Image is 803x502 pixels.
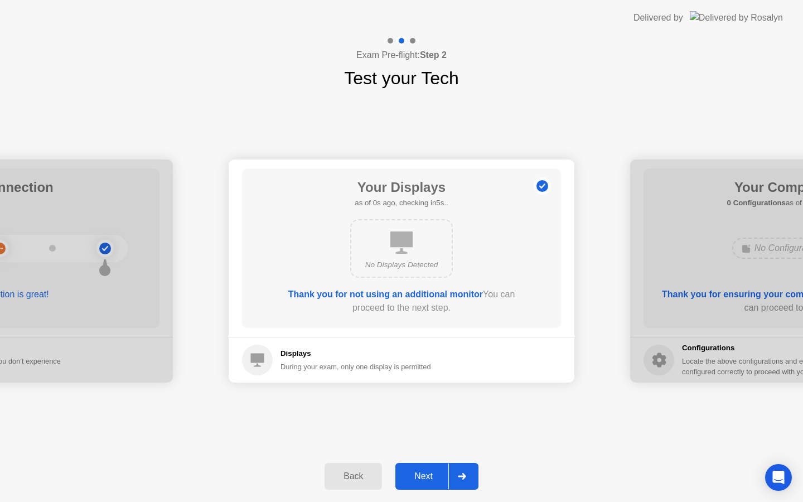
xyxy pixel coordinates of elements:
[356,49,447,62] h4: Exam Pre-flight:
[690,11,783,24] img: Delivered by Rosalyn
[274,288,529,315] div: You can proceed to the next step.
[288,289,483,299] b: Thank you for not using an additional monitor
[355,177,448,197] h1: Your Displays
[325,463,382,490] button: Back
[360,259,443,271] div: No Displays Detected
[420,50,447,60] b: Step 2
[633,11,683,25] div: Delivered by
[395,463,478,490] button: Next
[355,197,448,209] h5: as of 0s ago, checking in5s..
[765,464,792,491] div: Open Intercom Messenger
[344,65,459,91] h1: Test your Tech
[280,361,431,372] div: During your exam, only one display is permitted
[399,471,448,481] div: Next
[280,348,431,359] h5: Displays
[328,471,379,481] div: Back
